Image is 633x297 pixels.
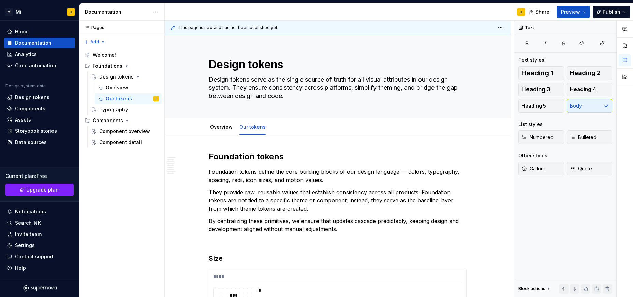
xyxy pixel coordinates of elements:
div: Page tree [82,49,162,148]
div: Foundations [82,60,162,71]
div: Design system data [5,83,46,89]
a: Our tokensD [95,93,162,104]
span: Share [535,9,549,15]
div: Settings [15,242,35,249]
div: List styles [518,121,543,128]
div: Block actions [518,286,545,292]
div: Design tokens [15,94,49,101]
a: Design tokens [88,71,162,82]
button: Notifications [4,206,75,217]
a: Assets [4,114,75,125]
a: Component detail [88,137,162,148]
div: Mi [16,9,21,15]
a: Code automation [4,60,75,71]
div: Current plan : Free [5,173,74,180]
a: Documentation [4,38,75,48]
div: Text styles [518,57,544,63]
button: Numbered [518,130,564,144]
div: Documentation [85,9,149,15]
button: MMiD [1,4,78,19]
span: Preview [561,9,580,15]
div: Home [15,28,29,35]
div: Assets [15,116,31,123]
div: Foundations [93,62,122,69]
p: They provide raw, reusable values that establish consistency across all products. Foundation toke... [209,188,467,213]
button: Heading 1 [518,66,564,80]
div: Overview [106,84,128,91]
span: This page is new and has not been published yet. [178,25,278,30]
div: Overview [207,119,235,134]
div: Storybook stories [15,128,57,135]
a: Component overview [88,126,162,137]
a: Invite team [4,229,75,240]
p: Foundation tokens define the core building blocks of our design language — colors, typography, sp... [209,168,467,184]
a: Settings [4,240,75,251]
div: D [156,95,157,102]
p: By centralizing these primitives, we ensure that updates cascade predictably, keeping design and ... [209,217,467,233]
span: Heading 1 [521,70,554,76]
button: Publish [593,6,630,18]
button: Heading 2 [567,66,613,80]
button: Quote [567,162,613,175]
span: Heading 5 [521,102,546,109]
a: Our tokens [239,124,266,130]
div: Search ⌘K [15,220,41,226]
button: Bulleted [567,130,613,144]
div: Invite team [15,231,42,238]
div: Notifications [15,208,46,215]
div: Component detail [99,139,142,146]
div: Pages [82,25,104,30]
div: Design tokens [99,73,134,80]
button: Share [526,6,554,18]
button: Preview [557,6,590,18]
h3: Size [209,254,467,263]
div: Typography [99,106,128,113]
a: Home [4,26,75,37]
div: Code automation [15,62,56,69]
a: Components [4,103,75,114]
div: Other styles [518,152,547,159]
div: Components [15,105,45,112]
a: Welcome! [82,49,162,60]
div: Components [93,117,123,124]
button: Search ⌘K [4,217,75,228]
a: Data sources [4,137,75,148]
div: D [520,9,522,15]
a: Design tokens [4,92,75,103]
span: Add [90,39,99,45]
a: Typography [88,104,162,115]
div: Components [82,115,162,126]
a: Overview [95,82,162,93]
span: Heading 2 [570,70,601,76]
div: Welcome! [93,52,116,58]
button: Help [4,263,75,273]
div: Data sources [15,139,47,146]
a: Upgrade plan [5,184,74,196]
div: Block actions [518,284,551,294]
div: Our tokens [106,95,132,102]
a: Analytics [4,49,75,60]
div: Contact support [15,253,54,260]
div: Help [15,265,26,271]
div: M [5,8,13,16]
span: Quote [570,165,592,172]
textarea: Design tokens [207,56,465,73]
a: Storybook stories [4,126,75,137]
div: Analytics [15,51,37,58]
a: Supernova Logo [23,285,57,292]
a: Overview [210,124,233,130]
button: Heading 4 [567,83,613,96]
div: Documentation [15,40,51,46]
span: Upgrade plan [26,186,59,193]
textarea: Design tokens serve as the single source of truth for all visual attributes in our design system.... [207,74,465,101]
span: Bulleted [570,134,597,141]
div: Our tokens [237,119,268,134]
button: Callout [518,162,564,175]
span: Heading 4 [570,86,596,93]
div: D [70,9,72,15]
button: Add [82,37,107,47]
button: Heading 3 [518,83,564,96]
div: Component overview [99,128,150,135]
button: Contact support [4,251,75,262]
button: Heading 5 [518,99,564,113]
